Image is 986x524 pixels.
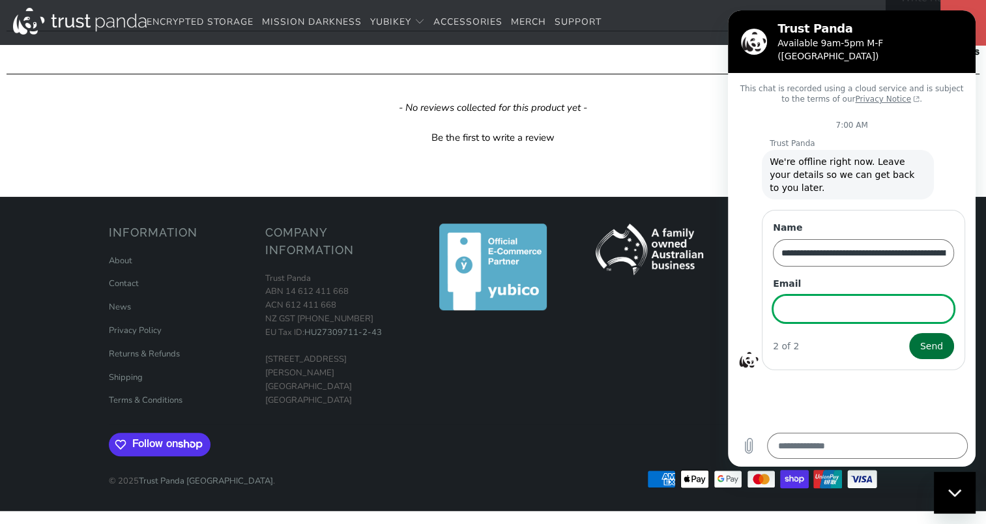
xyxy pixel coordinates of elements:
span: Accessories [433,16,502,28]
img: Trust Panda Australia [13,8,147,35]
nav: Translation missing: en.navigation.header.main_nav [147,7,602,38]
a: Mission Darkness [262,7,362,38]
a: HU27309711-2-43 [304,327,382,338]
a: Shipping [109,371,143,383]
p: Trust Panda ABN 14 612 411 668 ACN 612 411 668 NZ GST [PHONE_NUMBER] EU Tax ID: [STREET_ADDRESS][... [265,272,409,407]
em: - No reviews collected for this product yet - [399,101,587,115]
a: News [109,301,131,313]
iframe: Button to launch messaging window, conversation in progress [934,472,976,514]
a: About [109,255,132,267]
a: Terms & Conditions [109,394,182,406]
span: Encrypted Storage [147,16,254,28]
a: Support [555,7,602,38]
a: Accessories [433,7,502,38]
span: Merch [511,16,546,28]
a: Contact [109,278,139,289]
a: Encrypted Storage [147,7,254,38]
span: Mission Darkness [262,16,362,28]
div: Be the first to write a review [7,128,979,145]
span: YubiKey [370,16,411,28]
p: © 2025 . [109,461,275,488]
a: Returns & Refunds [109,348,180,360]
summary: YubiKey [370,7,425,38]
a: Privacy Policy [109,325,162,336]
span: Support [555,16,602,28]
iframe: Messaging window [728,10,976,467]
a: Merch [511,7,546,38]
a: Trust Panda [GEOGRAPHIC_DATA] [139,475,273,487]
div: Be the first to write a review [431,131,555,145]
